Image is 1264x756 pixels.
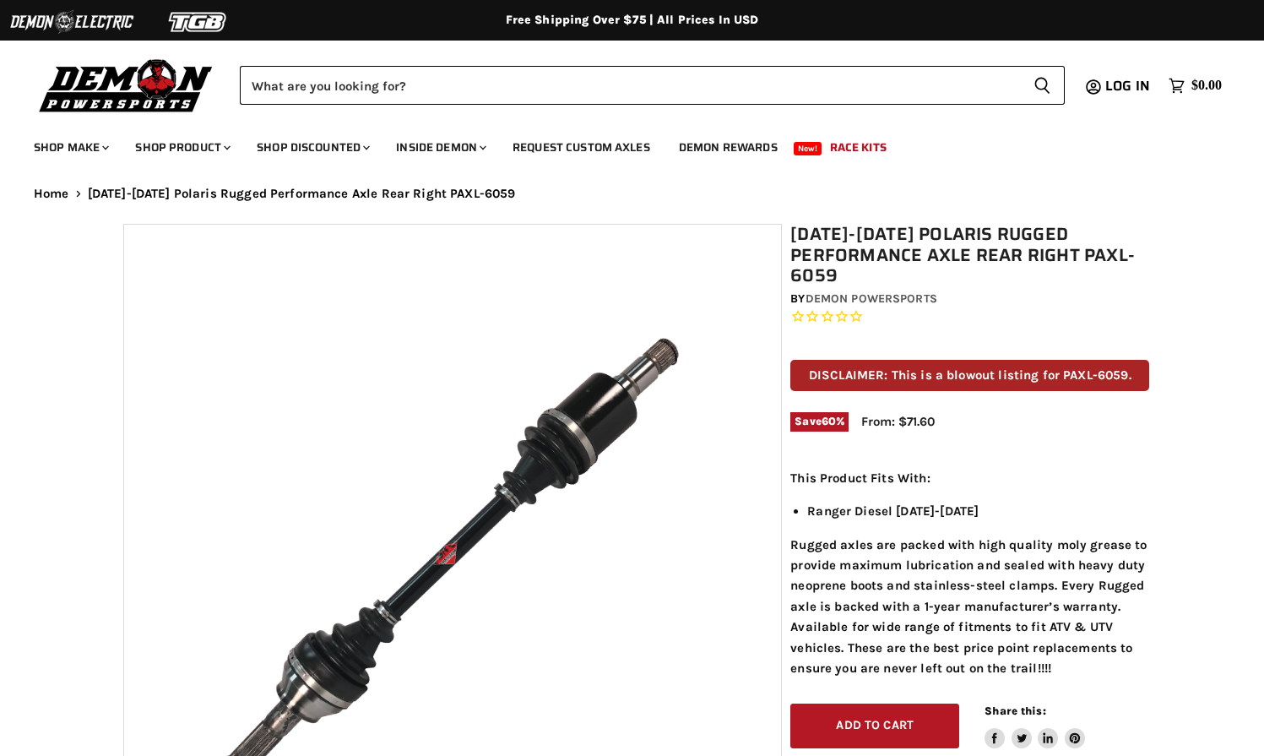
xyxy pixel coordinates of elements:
aside: Share this: [985,704,1085,748]
span: Save % [790,412,849,431]
span: $0.00 [1191,78,1222,94]
h1: [DATE]-[DATE] Polaris Rugged Performance Axle Rear Right PAXL-6059 [790,224,1149,286]
input: Search [240,66,1020,105]
a: Log in [1098,79,1160,94]
div: by [790,290,1149,308]
span: Add to cart [836,718,914,732]
p: This Product Fits With: [790,468,1149,488]
img: TGB Logo 2 [135,6,262,38]
button: Search [1020,66,1065,105]
a: Race Kits [817,130,899,165]
img: Demon Electric Logo 2 [8,6,135,38]
div: Rugged axles are packed with high quality moly grease to provide maximum lubrication and sealed w... [790,468,1149,678]
a: Shop Make [21,130,119,165]
li: Ranger Diesel [DATE]-[DATE] [807,501,1149,521]
span: Rated 0.0 out of 5 stars 0 reviews [790,308,1149,326]
a: Shop Discounted [244,130,380,165]
a: Demon Rewards [666,130,790,165]
span: Share this: [985,704,1045,717]
span: New! [794,142,822,155]
p: DISCLAIMER: This is a blowout listing for PAXL-6059. [790,360,1149,391]
ul: Main menu [21,123,1218,165]
a: Shop Product [122,130,241,165]
button: Add to cart [790,704,959,748]
span: Log in [1105,75,1150,96]
a: Request Custom Axles [500,130,663,165]
span: [DATE]-[DATE] Polaris Rugged Performance Axle Rear Right PAXL-6059 [88,187,516,201]
img: Demon Powersports [34,55,219,115]
a: Home [34,187,69,201]
span: 60 [822,415,836,427]
form: Product [240,66,1065,105]
a: Demon Powersports [806,291,937,306]
a: $0.00 [1160,73,1230,98]
span: From: $71.60 [861,414,935,429]
a: Inside Demon [383,130,496,165]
